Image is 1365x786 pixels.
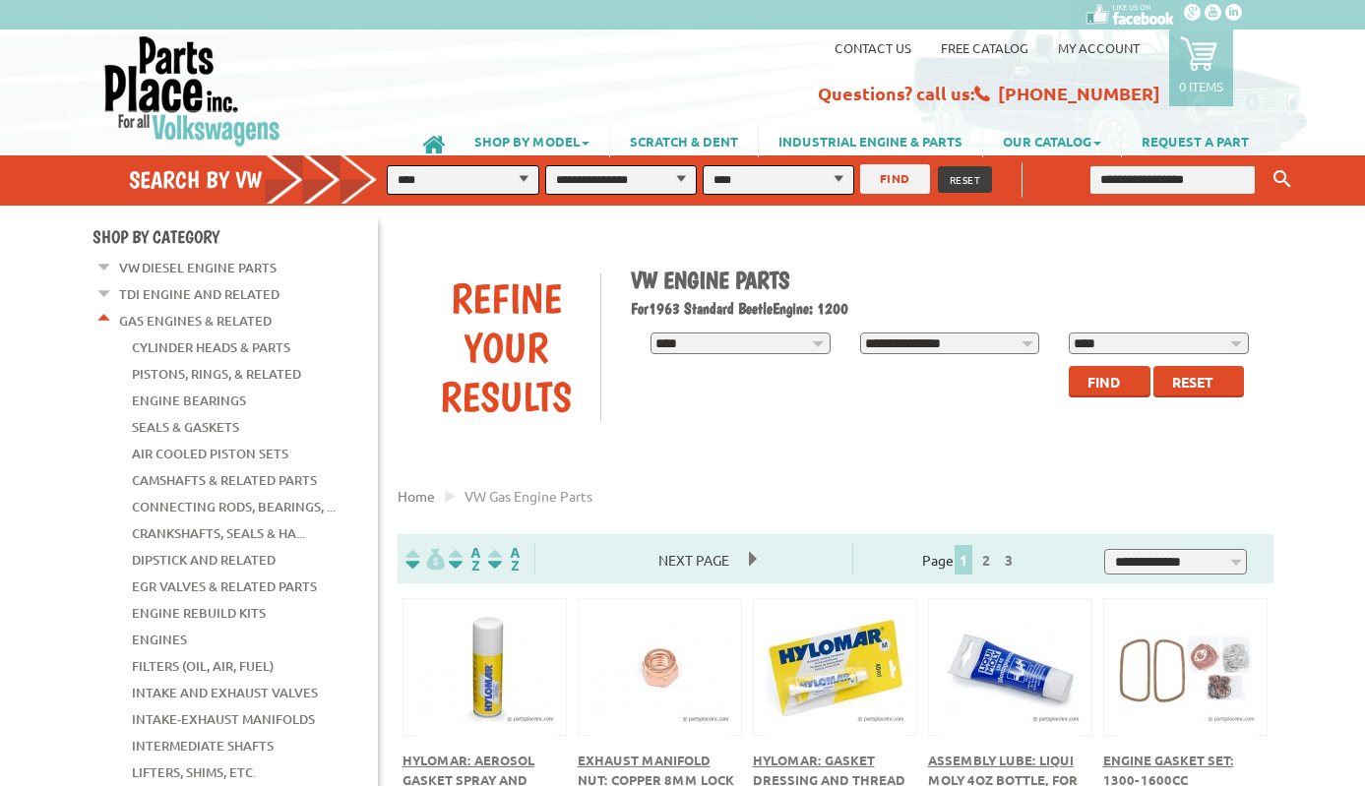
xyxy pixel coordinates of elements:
a: 2 [977,551,995,569]
span: RESET [950,172,981,187]
a: My Account [1058,39,1140,56]
a: Engines [132,627,187,652]
a: Home [398,487,435,505]
a: Gas Engines & Related [119,308,272,333]
a: Intermediate Shafts [132,733,274,758]
img: Sort by Headline [445,548,484,571]
span: For [631,299,649,318]
a: TDI Engine and Related [119,281,279,307]
img: filterpricelow.svg [405,548,445,571]
a: Engine Bearings [132,388,246,413]
div: Refine Your Results [412,273,601,421]
a: Intake-Exhaust Manifolds [132,706,315,732]
span: Engine: 1200 [773,299,848,318]
a: Dipstick and Related [132,547,276,573]
span: VW gas engine parts [465,487,592,505]
a: Connecting Rods, Bearings, ... [132,494,336,519]
button: Keyword Search [1268,163,1297,196]
button: Find [1069,366,1150,397]
button: Reset [1153,366,1244,397]
a: Free Catalog [941,39,1028,56]
button: FIND [860,164,930,194]
h1: VW Engine Parts [631,266,1259,294]
a: 3 [1000,551,1018,569]
span: 1 [955,545,972,574]
div: Page [852,543,1086,574]
span: Find [1087,373,1120,391]
img: Parts Place Inc! [102,34,282,148]
a: Air Cooled Piston Sets [132,441,288,466]
a: OUR CATALOG [983,124,1121,157]
img: Sort by Sales Rank [484,548,524,571]
button: RESET [938,166,993,193]
span: Reset [1172,373,1213,391]
a: Contact us [835,39,911,56]
a: Crankshafts, Seals & Ha... [132,520,305,546]
h4: Shop By Category [93,226,378,247]
a: INDUSTRIAL ENGINE & PARTS [759,124,982,157]
a: Lifters, Shims, Etc. [132,759,256,785]
a: 0 items [1169,30,1233,106]
a: Intake and Exhaust Valves [132,680,318,705]
a: Camshafts & Related Parts [132,467,317,493]
a: SHOP BY MODEL [455,124,609,157]
a: Pistons, Rings, & Related [132,361,301,387]
a: SCRATCH & DENT [610,124,758,157]
span: Next Page [639,545,749,574]
a: Filters (Oil, Air, Fuel) [132,653,274,679]
a: Engine Rebuild Kits [132,600,266,626]
a: Cylinder Heads & Parts [132,334,290,360]
a: Next Page [639,551,749,569]
a: VW Diesel Engine Parts [119,255,277,280]
a: REQUEST A PART [1122,124,1269,157]
h2: 1963 Standard Beetle [631,299,1259,318]
p: 0 items [1179,78,1223,94]
a: EGR Valves & Related Parts [132,574,317,599]
h4: Search by VW [129,165,399,194]
a: Seals & Gaskets [132,414,239,440]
